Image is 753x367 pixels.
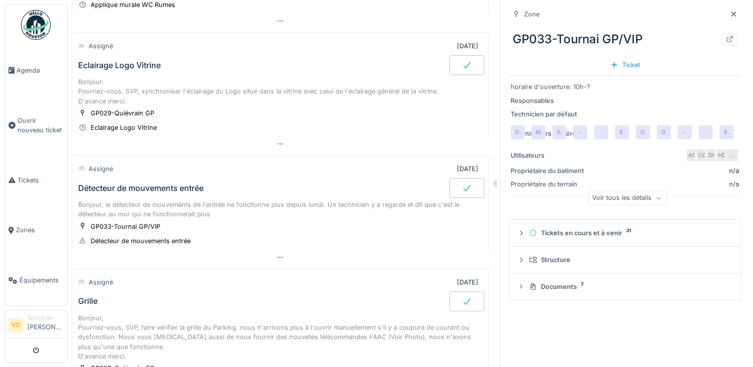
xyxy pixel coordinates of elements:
[89,164,113,174] div: Assigné
[509,26,741,52] div: GP033-Tournai GP/VIP
[91,236,191,246] div: Détecteur de mouvements entrée
[457,41,478,51] div: [DATE]
[511,166,585,176] div: Propriétaire du batiment
[589,180,739,189] div: n/a
[636,125,650,139] div: D.
[27,314,63,336] li: [PERSON_NAME]
[529,282,729,291] div: Documents
[8,318,23,333] li: VD
[17,116,63,135] span: Ouvrir nouveau ticket
[8,314,63,338] a: VD Technicien[PERSON_NAME]
[91,108,154,118] div: GP029-Quiévrain GP
[91,222,160,231] div: GP033-Tournai GP/VIP
[513,251,737,269] summary: Structure
[588,191,666,205] div: Voir tous les détails
[78,183,204,193] div: Détecteur de mouvements entrée
[511,96,585,105] div: Responsables
[4,155,67,205] a: Tickets
[513,224,737,242] summary: Tickets en cours et à venir31
[27,314,63,322] div: Technicien
[513,277,737,296] summary: Documents7
[89,277,113,287] div: Assigné
[21,10,51,40] img: Badge_color-CXgf-gQk.svg
[529,255,729,265] div: Structure
[16,225,63,235] span: Zones
[17,176,63,185] span: Tickets
[573,125,587,139] div: -.
[524,9,539,19] div: Zone
[4,255,67,305] a: Équipements
[89,41,113,51] div: Assigné
[511,109,585,119] div: Technicien par défaut
[729,166,739,176] div: n/a
[457,164,478,174] div: [DATE]
[511,151,585,160] div: Utilisateurs
[511,125,525,139] div: D.
[4,45,67,95] a: Agenda
[657,125,671,139] div: D.
[511,82,739,92] div: horaire d'ouverture: 10h-?
[715,148,729,162] div: HD
[78,200,482,219] div: Bonjour, le détecteur de mouvements de l'entrée ne fonctionne plus depuis lundi. Un technicien y ...
[78,77,482,106] div: Bonjour, Pourriez-vous, SVP, synchroniser l'éclairage du Logo situé dans la vitrine avec celui de...
[457,277,478,287] div: [DATE]
[615,125,629,139] div: E.
[705,148,719,162] div: DH
[552,125,566,139] div: S.
[4,95,67,155] a: Ouvrir nouveau ticket
[678,125,692,139] div: -.
[4,205,67,256] a: Zones
[606,58,644,72] div: Ticket
[78,61,161,70] div: Eclairage Logo Vitrine
[91,123,157,132] div: Eclairage Logo Vitrine
[78,313,482,361] div: Bonjour, Pourriez-vous, SVP, faire vérifier la grille du Parking, nous n'arrivons plus à l'ouvrir...
[532,125,545,139] div: M.
[720,125,734,139] div: E.
[529,228,729,238] div: Tickets en cours et à venir
[16,66,63,75] span: Agenda
[695,148,709,162] div: CQ
[725,148,739,162] div: …
[19,275,63,285] span: Équipements
[78,296,98,306] div: Grille
[511,180,585,189] div: Propriétaire du terrain
[685,148,699,162] div: AC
